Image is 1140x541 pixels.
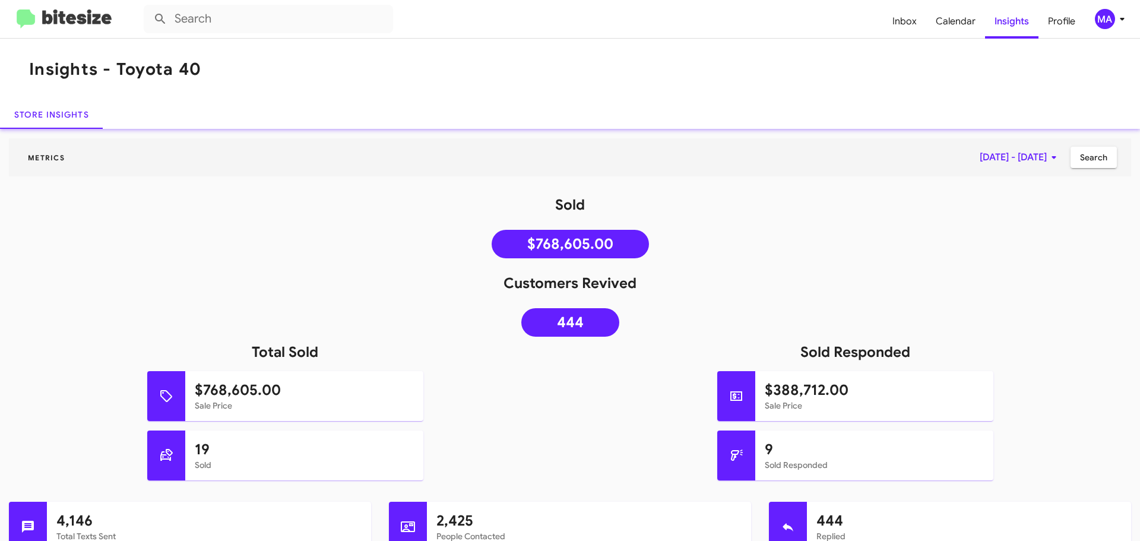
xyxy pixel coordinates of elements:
h1: Insights - Toyota 40 [29,60,201,79]
span: [DATE] - [DATE] [980,147,1061,168]
mat-card-subtitle: Sold [195,459,414,471]
span: Search [1080,147,1107,168]
a: Calendar [926,4,985,39]
span: Metrics [18,153,74,162]
div: MA [1095,9,1115,29]
h1: $388,712.00 [765,381,984,400]
h1: 9 [765,440,984,459]
button: MA [1085,9,1127,29]
h1: 444 [816,511,1122,530]
mat-card-subtitle: Sold Responded [765,459,984,471]
span: $768,605.00 [527,238,613,250]
a: Inbox [883,4,926,39]
a: Insights [985,4,1038,39]
h1: 19 [195,440,414,459]
mat-card-subtitle: Sale Price [195,400,414,412]
button: [DATE] - [DATE] [970,147,1071,168]
h1: $768,605.00 [195,381,414,400]
mat-card-subtitle: Sale Price [765,400,984,412]
a: Profile [1038,4,1085,39]
h1: 4,146 [56,511,362,530]
h1: 2,425 [436,511,742,530]
h1: Sold Responded [570,343,1140,362]
input: Search [144,5,393,33]
button: Search [1071,147,1117,168]
span: 444 [557,317,584,328]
